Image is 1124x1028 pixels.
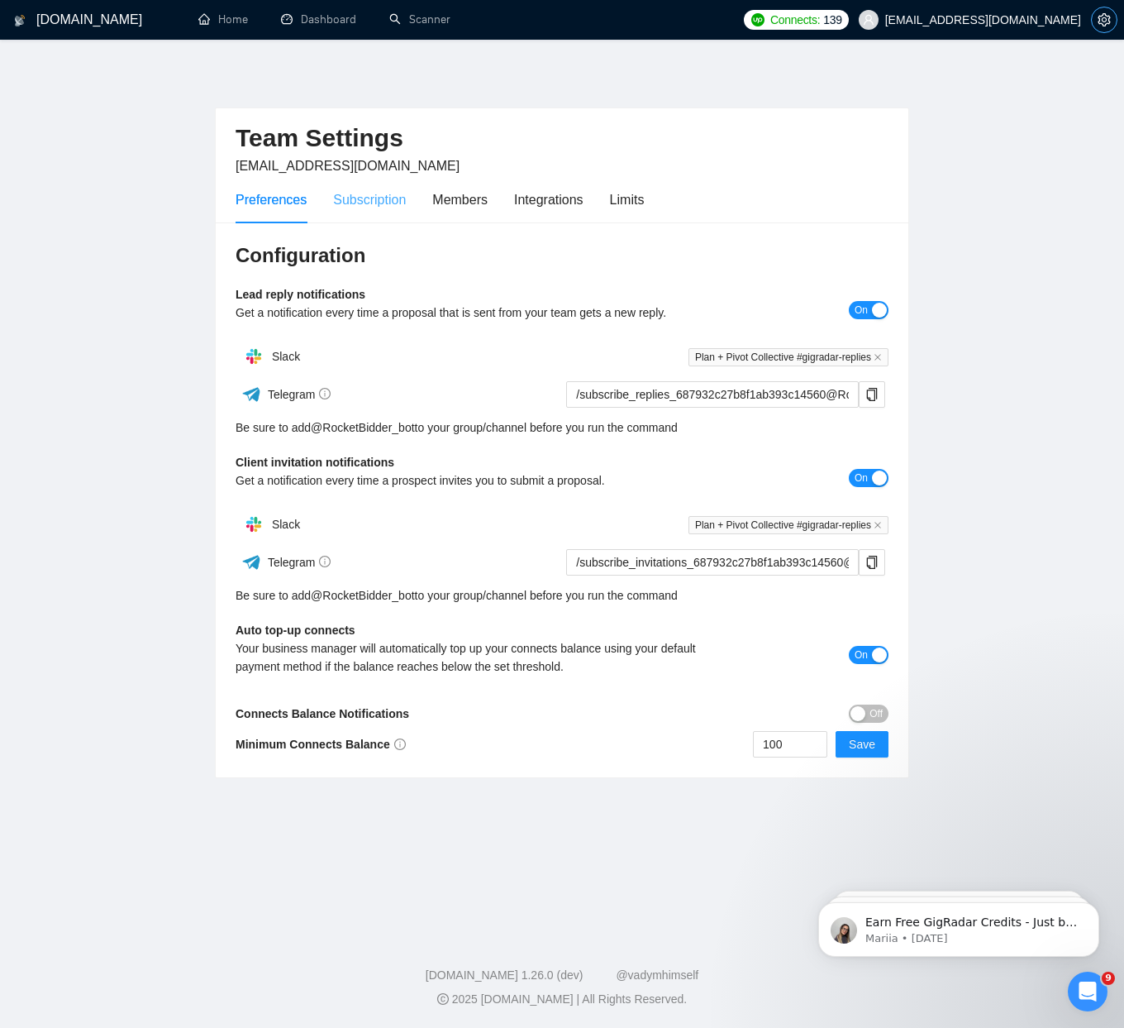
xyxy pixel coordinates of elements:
span: [EMAIL_ADDRESS][DOMAIN_NAME] [236,159,460,173]
span: On [855,301,868,319]
div: Get a notification every time a proposal that is sent from your team gets a new reply. [236,304,726,322]
a: setting [1091,13,1117,26]
a: @RocketBidder_bot [311,418,415,437]
div: Be sure to add to your group/channel before you run the command [236,418,888,437]
button: setting [1091,7,1117,33]
span: On [855,469,868,487]
a: dashboardDashboard [281,12,356,26]
h2: Team Settings [236,122,888,155]
span: 9 [1102,972,1115,985]
button: copy [859,549,885,576]
span: Slack [272,518,300,531]
span: Slack [272,350,300,363]
iframe: Intercom live chat [1068,972,1107,1011]
b: Minimum Connects Balance [236,738,406,751]
a: searchScanner [389,12,450,26]
img: logo [14,7,26,34]
button: copy [859,381,885,408]
b: Auto top-up connects [236,624,355,637]
span: Connects: [770,11,820,29]
a: homeHome [198,12,248,26]
b: Client invitation notifications [236,456,394,469]
div: Be sure to add to your group/channel before you run the command [236,586,888,605]
span: Plan + Pivot Collective #gigradar-replies [688,516,888,534]
iframe: Intercom notifications message [793,868,1124,983]
span: info-circle [319,388,331,399]
b: Connects Balance Notifications [236,707,409,720]
span: copy [860,388,884,401]
img: upwork-logo.png [751,13,764,26]
img: hpQkSZIkSZIkSZIkSZIkSZIkSZIkSZIkSZIkSZIkSZIkSZIkSZIkSZIkSZIkSZIkSZIkSZIkSZIkSZIkSZIkSZIkSZIkSZIkS... [237,340,270,373]
span: On [855,646,868,664]
span: close [874,521,882,529]
span: 139 [823,11,841,29]
div: Members [432,189,488,210]
b: Lead reply notifications [236,288,365,301]
img: ww3wtPAAAAAElFTkSuQmCC [241,384,262,404]
span: close [874,353,882,361]
img: hpQkSZIkSZIkSZIkSZIkSZIkSZIkSZIkSZIkSZIkSZIkSZIkSZIkSZIkSZIkSZIkSZIkSZIkSZIkSZIkSZIkSZIkSZIkSZIkS... [237,508,270,541]
div: Your business manager will automatically top up your connects balance using your default payment ... [236,639,726,676]
span: user [863,14,874,26]
div: Integrations [514,189,583,210]
span: copyright [437,993,449,1005]
div: 2025 [DOMAIN_NAME] | All Rights Reserved. [13,991,1111,1008]
div: Subscription [333,189,406,210]
span: Off [869,705,883,723]
span: Plan + Pivot Collective #gigradar-replies [688,348,888,366]
span: Save [849,735,875,753]
a: @vadymhimself [616,968,698,982]
span: Telegram [268,388,331,401]
button: Save [836,731,888,758]
h3: Configuration [236,242,888,269]
span: copy [860,556,884,569]
span: info-circle [394,739,406,750]
span: info-circle [319,556,331,567]
img: ww3wtPAAAAAElFTkSuQmCC [241,552,262,572]
span: Telegram [268,556,331,569]
div: Limits [610,189,645,210]
div: Get a notification every time a prospect invites you to submit a proposal. [236,471,726,490]
div: Preferences [236,189,307,210]
a: [DOMAIN_NAME] 1.26.0 (dev) [426,968,583,982]
span: setting [1092,13,1117,26]
a: @RocketBidder_bot [311,586,415,605]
